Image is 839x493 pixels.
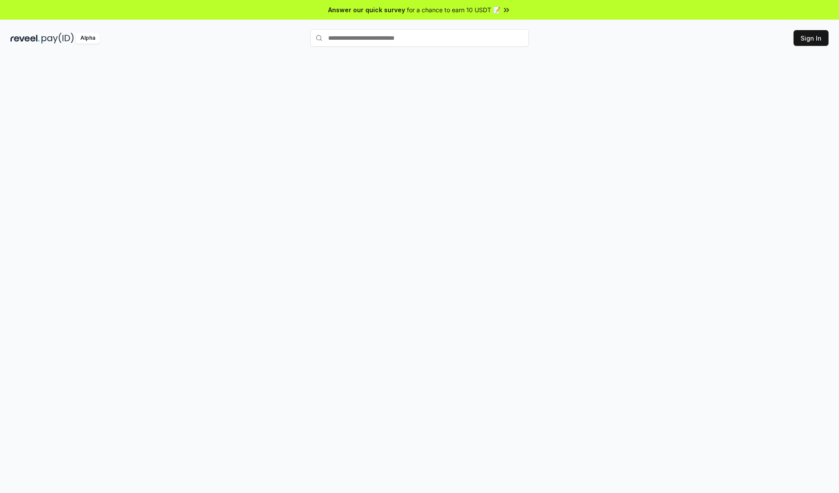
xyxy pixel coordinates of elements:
img: reveel_dark [10,33,40,44]
button: Sign In [794,30,829,46]
img: pay_id [42,33,74,44]
div: Alpha [76,33,100,44]
span: Answer our quick survey [328,5,405,14]
span: for a chance to earn 10 USDT 📝 [407,5,500,14]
